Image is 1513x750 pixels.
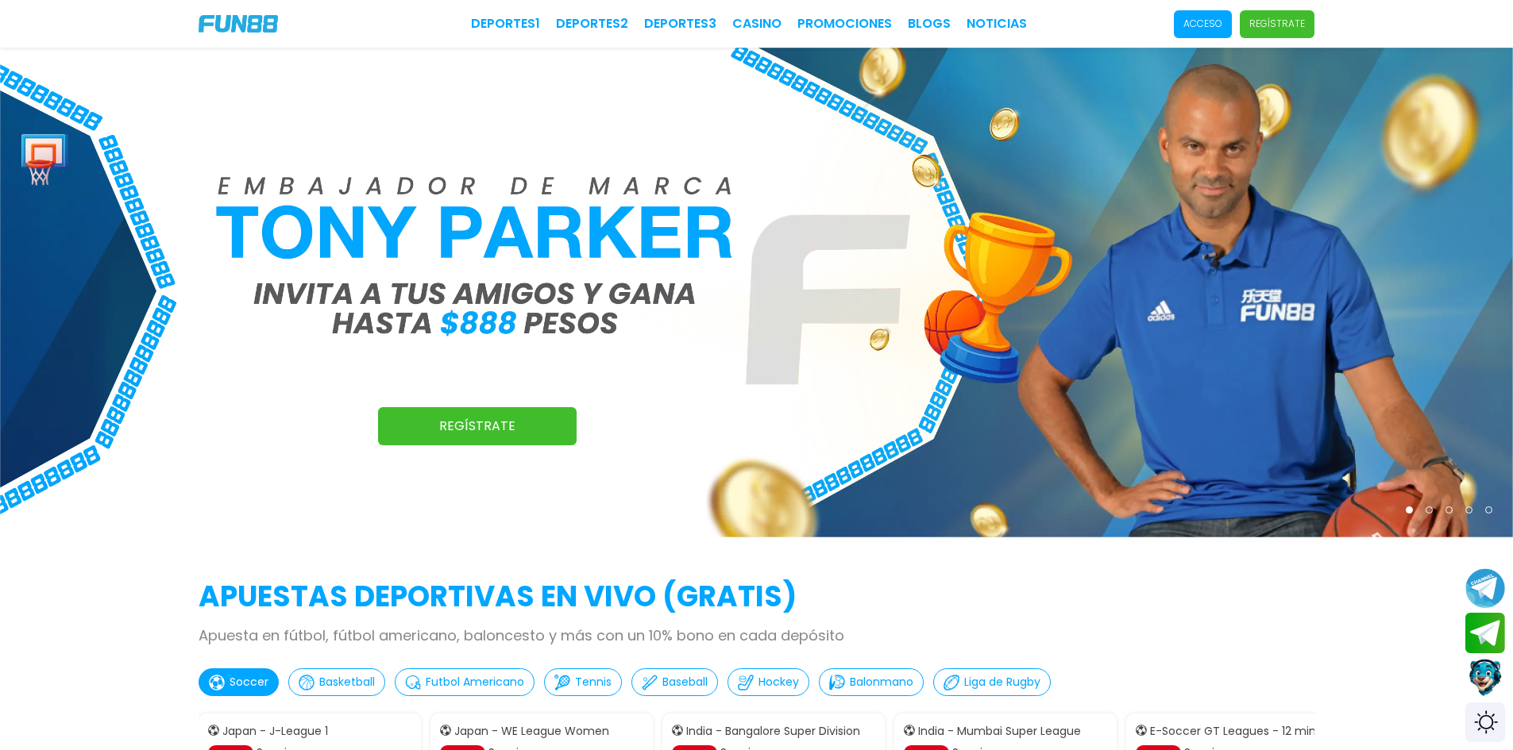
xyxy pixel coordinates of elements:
[1465,613,1505,654] button: Join telegram
[395,668,535,696] button: Futbol Americano
[230,674,268,690] p: Soccer
[933,668,1051,696] button: Liga de Rugby
[1465,657,1505,698] button: Contact customer service
[222,723,328,740] p: Japan - J-League 1
[199,625,1314,646] p: Apuesta en fútbol, fútbol americano, baloncesto y más con un 10% bono en cada depósito
[575,674,612,690] p: Tennis
[918,723,1081,740] p: India - Mumbai Super League
[454,723,609,740] p: Japan - WE League Women
[819,668,924,696] button: Balonmano
[544,668,622,696] button: Tennis
[1183,17,1222,31] p: Acceso
[426,674,524,690] p: Futbol Americano
[378,407,577,445] a: Regístrate
[908,14,951,33] a: BLOGS
[758,674,799,690] p: Hockey
[1465,567,1505,609] button: Join telegram channel
[964,674,1040,690] p: Liga de Rugby
[728,668,809,696] button: Hockey
[471,14,540,33] a: Deportes1
[797,14,892,33] a: Promociones
[556,14,628,33] a: Deportes2
[1465,702,1505,742] div: Switch theme
[199,15,278,33] img: Company Logo
[662,674,708,690] p: Baseball
[199,668,279,696] button: Soccer
[850,674,913,690] p: Balonmano
[288,668,385,696] button: Basketball
[967,14,1027,33] a: NOTICIAS
[199,575,1314,618] h2: APUESTAS DEPORTIVAS EN VIVO (gratis)
[631,668,718,696] button: Baseball
[319,674,375,690] p: Basketball
[732,14,782,33] a: CASINO
[1249,17,1305,31] p: Regístrate
[686,723,860,740] p: India - Bangalore Super Division
[1150,723,1322,740] p: E-Soccer GT Leagues - 12 mins
[644,14,716,33] a: Deportes3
